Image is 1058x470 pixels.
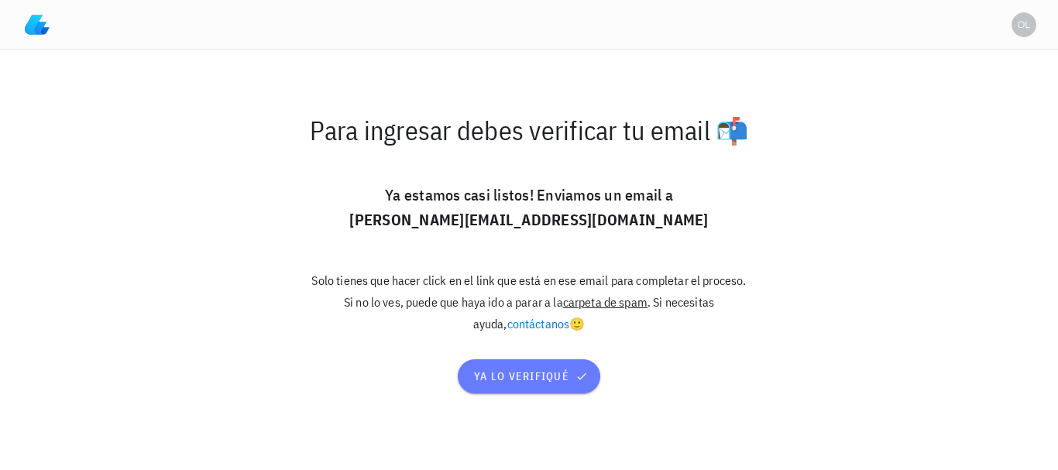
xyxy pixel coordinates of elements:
div: avatar [1012,12,1036,37]
img: LedgiFi [25,12,50,37]
span: carpeta de spam [563,294,648,310]
p: Solo tienes que hacer click en el link que está en ese email para completar el proceso. Si no lo ... [306,269,752,334]
p: Ya estamos casi listos! Enviamos un email a [306,183,752,232]
b: [PERSON_NAME][EMAIL_ADDRESS][DOMAIN_NAME] [349,209,708,230]
span: ya lo verifiqué [473,369,585,383]
button: ya lo verifiqué [458,359,599,393]
p: Para ingresar debes verificar tu email 📬 [306,115,752,146]
a: contáctanos [507,316,570,331]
